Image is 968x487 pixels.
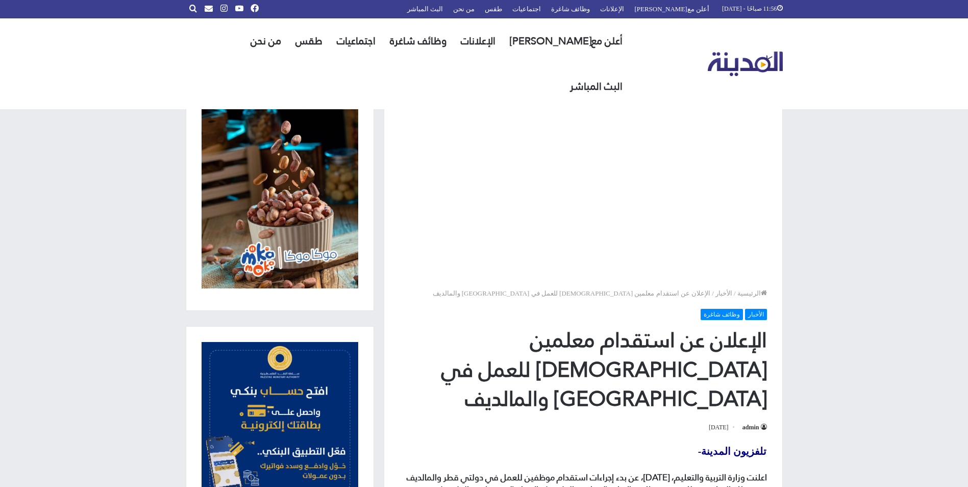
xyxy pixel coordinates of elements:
[503,18,630,64] a: أعلن مع[PERSON_NAME]
[745,309,767,320] a: الأخبار
[383,18,454,64] a: وظائف شاغرة
[243,18,288,64] a: من نحن
[709,421,736,433] span: [DATE]
[454,18,503,64] a: الإعلانات
[737,289,767,297] a: الرئيسية
[433,289,711,297] span: الإعلان عن استقدام معلمين [DEMOGRAPHIC_DATA] للعمل في [GEOGRAPHIC_DATA] والمالديف
[742,424,767,431] a: admin
[563,64,630,109] a: البث المباشر
[712,289,714,297] em: /
[400,326,767,413] h1: الإعلان عن استقدام معلمين [DEMOGRAPHIC_DATA] للعمل في [GEOGRAPHIC_DATA] والمالديف
[701,309,743,320] a: وظائف شاغرة
[288,18,330,64] a: طقس
[715,289,732,297] a: الأخبار
[698,446,767,457] strong: تلفزيون المدينة-
[330,18,383,64] a: اجتماعيات
[708,52,783,77] img: تلفزيون المدينة
[734,289,736,297] em: /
